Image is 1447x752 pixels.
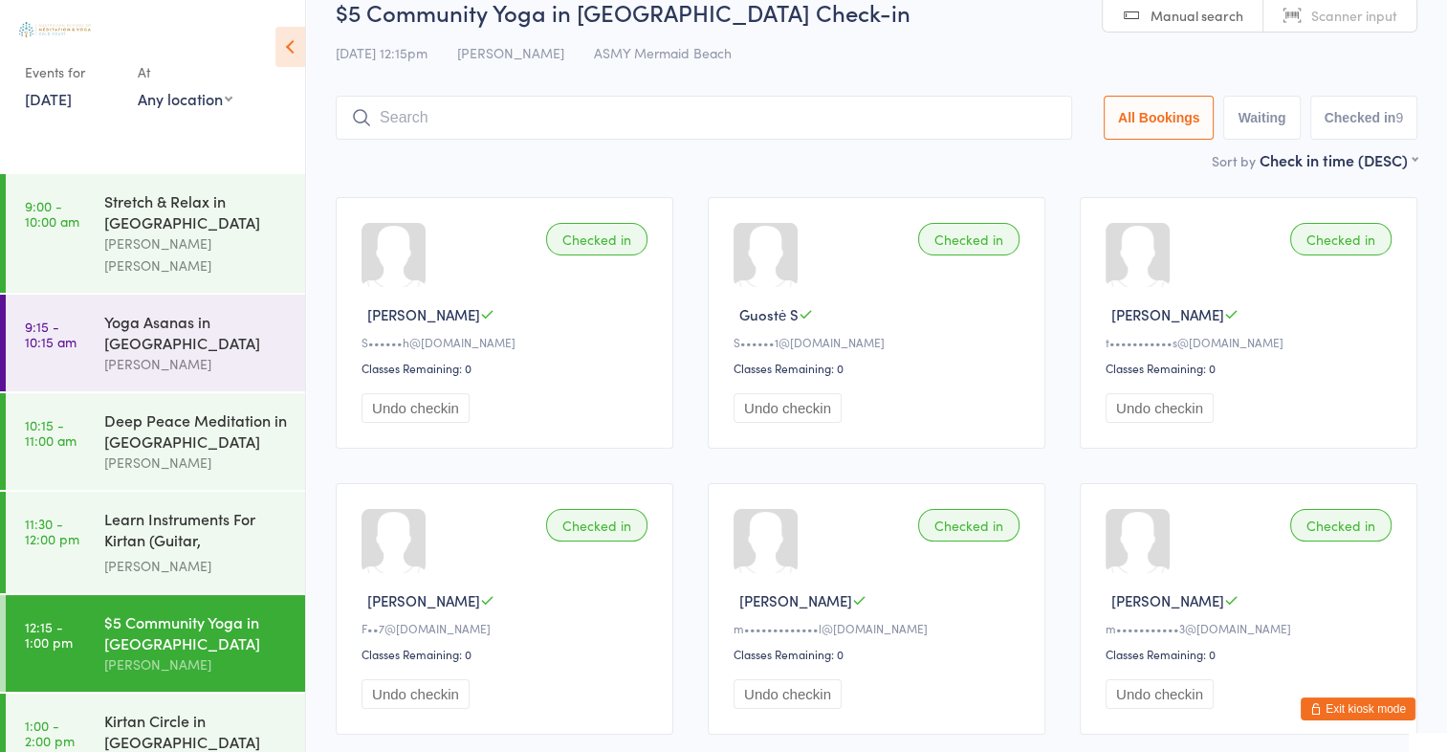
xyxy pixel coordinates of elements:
[336,43,428,62] span: [DATE] 12:15pm
[1151,6,1243,25] span: Manual search
[25,319,77,349] time: 9:15 - 10:15 am
[362,334,653,350] div: S••••••h@[DOMAIN_NAME]
[367,590,480,610] span: [PERSON_NAME]
[362,393,470,423] button: Undo checkin
[25,718,75,748] time: 1:00 - 2:00 pm
[104,190,289,232] div: Stretch & Relax in [GEOGRAPHIC_DATA]
[1106,620,1397,636] div: m•••••••••••3@[DOMAIN_NAME]
[104,452,289,474] div: [PERSON_NAME]
[25,417,77,448] time: 10:15 - 11:00 am
[734,646,1025,662] div: Classes Remaining: 0
[734,360,1025,376] div: Classes Remaining: 0
[1106,646,1397,662] div: Classes Remaining: 0
[104,555,289,577] div: [PERSON_NAME]
[546,223,647,255] div: Checked in
[1106,360,1397,376] div: Classes Remaining: 0
[594,43,732,62] span: ASMY Mermaid Beach
[104,653,289,675] div: [PERSON_NAME]
[1395,110,1403,125] div: 9
[6,492,305,593] a: 11:30 -12:00 pmLearn Instruments For Kirtan (Guitar, Harmonium, U...[PERSON_NAME]
[1111,590,1224,610] span: [PERSON_NAME]
[1290,223,1392,255] div: Checked in
[138,56,232,88] div: At
[739,304,799,324] span: Guostė S
[6,595,305,692] a: 12:15 -1:00 pm$5 Community Yoga in [GEOGRAPHIC_DATA][PERSON_NAME]
[1260,149,1417,170] div: Check in time (DESC)
[362,646,653,662] div: Classes Remaining: 0
[104,353,289,375] div: [PERSON_NAME]
[25,56,119,88] div: Events for
[25,88,72,109] a: [DATE]
[362,360,653,376] div: Classes Remaining: 0
[104,409,289,452] div: Deep Peace Meditation in [GEOGRAPHIC_DATA]
[1212,151,1256,170] label: Sort by
[25,516,79,546] time: 11:30 - 12:00 pm
[546,509,647,542] div: Checked in
[25,198,79,229] time: 9:00 - 10:00 am
[1311,6,1397,25] span: Scanner input
[1106,679,1214,709] button: Undo checkin
[734,620,1025,636] div: m•••••••••••••l@[DOMAIN_NAME]
[1310,96,1418,140] button: Checked in9
[1104,96,1215,140] button: All Bookings
[918,223,1019,255] div: Checked in
[1106,334,1397,350] div: t•••••••••••s@[DOMAIN_NAME]
[6,295,305,391] a: 9:15 -10:15 amYoga Asanas in [GEOGRAPHIC_DATA][PERSON_NAME]
[1223,96,1300,140] button: Waiting
[1106,393,1214,423] button: Undo checkin
[734,393,842,423] button: Undo checkin
[1301,697,1415,720] button: Exit kiosk mode
[19,22,91,37] img: Australian School of Meditation & Yoga (Gold Coast)
[6,393,305,490] a: 10:15 -11:00 amDeep Peace Meditation in [GEOGRAPHIC_DATA][PERSON_NAME]
[104,710,289,752] div: Kirtan Circle in [GEOGRAPHIC_DATA]
[734,679,842,709] button: Undo checkin
[138,88,232,109] div: Any location
[362,620,653,636] div: F••7@[DOMAIN_NAME]
[25,619,73,650] time: 12:15 - 1:00 pm
[367,304,480,324] span: [PERSON_NAME]
[918,509,1019,542] div: Checked in
[104,311,289,353] div: Yoga Asanas in [GEOGRAPHIC_DATA]
[6,174,305,293] a: 9:00 -10:00 amStretch & Relax in [GEOGRAPHIC_DATA][PERSON_NAME] [PERSON_NAME]
[1290,509,1392,542] div: Checked in
[739,590,852,610] span: [PERSON_NAME]
[362,679,470,709] button: Undo checkin
[734,334,1025,350] div: S••••••1@[DOMAIN_NAME]
[457,43,564,62] span: [PERSON_NAME]
[104,232,289,276] div: [PERSON_NAME] [PERSON_NAME]
[1111,304,1224,324] span: [PERSON_NAME]
[104,611,289,653] div: $5 Community Yoga in [GEOGRAPHIC_DATA]
[336,96,1072,140] input: Search
[104,508,289,555] div: Learn Instruments For Kirtan (Guitar, Harmonium, U...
